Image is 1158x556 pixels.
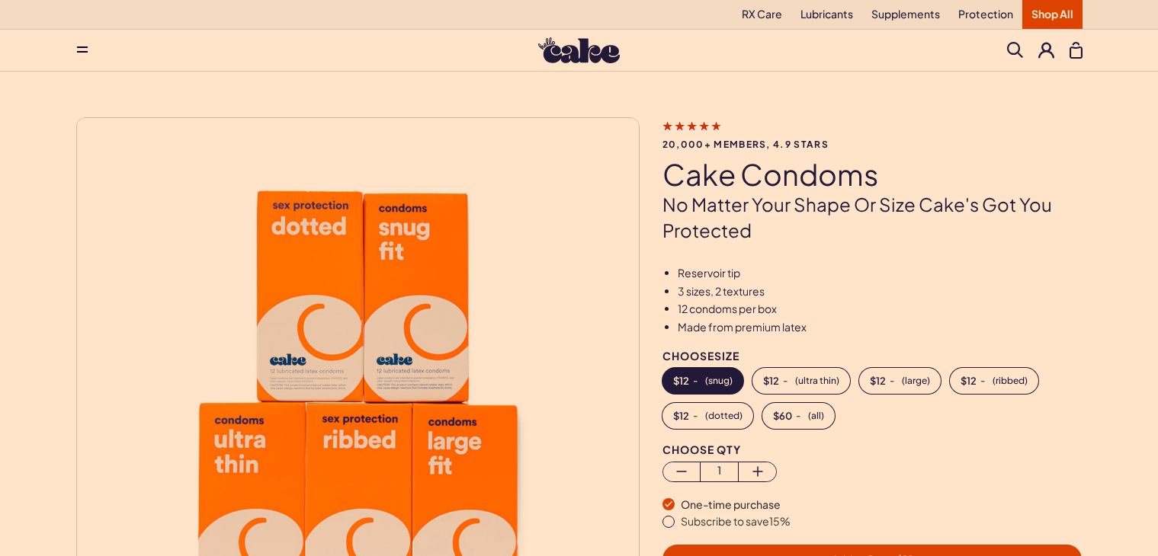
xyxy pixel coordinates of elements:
[662,158,1083,190] h1: Cake Condoms
[705,411,743,421] span: ( dotted )
[950,368,1038,394] button: -
[662,368,743,394] button: -
[681,514,1083,529] div: Subscribe to save 15 %
[662,139,1083,149] span: 20,000+ members, 4.9 stars
[762,403,835,429] button: -
[673,375,689,386] span: $ 12
[678,302,1083,317] li: 12 condoms per box
[705,375,733,386] span: ( snug )
[859,368,941,394] button: -
[673,411,689,421] span: $ 12
[870,375,886,386] span: $ 12
[773,411,792,421] span: $ 60
[662,192,1083,243] p: No matter your shape or size Cake's got you protected
[662,403,753,429] button: -
[678,284,1083,299] li: 3 sizes, 2 textures
[678,320,1083,335] li: Made from premium latex
[538,37,620,63] img: Hello Cake
[763,375,779,386] span: $ 12
[662,119,1083,149] a: 20,000+ members, 4.9 stars
[662,350,1083,362] div: Choose Size
[795,375,839,386] span: ( ultra thin )
[993,375,1028,386] span: ( ribbed )
[961,375,977,386] span: $ 12
[902,375,930,386] span: ( large )
[808,411,824,421] span: ( all )
[701,462,738,480] span: 1
[752,368,850,394] button: -
[662,444,1083,455] div: Choose Qty
[678,266,1083,281] li: Reservoir tip
[681,497,1083,513] div: One-time purchase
